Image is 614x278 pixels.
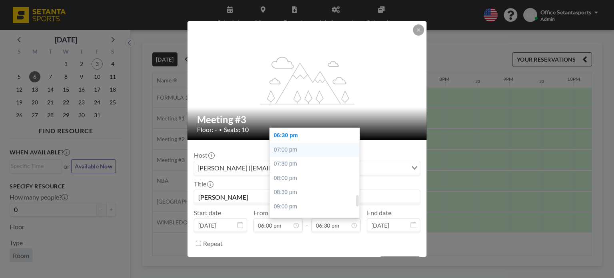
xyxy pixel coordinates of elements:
[306,212,308,229] span: -
[197,114,418,126] h2: Meeting #3
[367,209,391,217] label: End date
[194,161,420,175] div: Search for option
[196,163,360,173] span: [PERSON_NAME] ([EMAIL_ADDRESS][DOMAIN_NAME])
[270,185,363,200] div: 08:30 pm
[194,151,214,159] label: Host
[270,143,363,157] div: 07:00 pm
[219,127,222,133] span: •
[270,128,363,143] div: 06:30 pm
[194,209,221,217] label: Start date
[270,157,363,171] div: 07:30 pm
[203,240,223,248] label: Repeat
[270,171,363,186] div: 08:00 pm
[194,180,213,188] label: Title
[253,209,268,217] label: From
[260,56,355,104] g: flex-grow: 1.2;
[224,126,249,134] span: Seats: 10
[194,190,420,204] input: Office's reservation
[270,200,363,214] div: 09:00 pm
[197,126,217,134] span: Floor: -
[361,163,407,173] input: Search for option
[270,214,363,228] div: 09:30 pm
[380,256,420,270] button: BOOK NOW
